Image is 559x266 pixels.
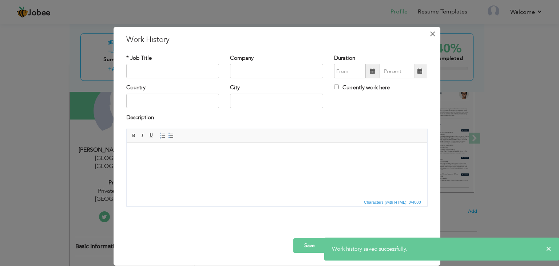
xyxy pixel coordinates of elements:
[127,143,427,197] iframe: Rich Text Editor, workEditor
[126,84,146,91] label: Country
[334,84,390,91] label: Currently work here
[230,54,254,62] label: Company
[362,199,423,206] span: Characters (with HTML): 0/4000
[167,132,175,140] a: Insert/Remove Bulleted List
[293,238,326,253] button: Save
[429,27,436,40] span: ×
[334,54,355,62] label: Duration
[334,85,339,89] input: Currently work here
[126,114,154,121] label: Description
[230,84,240,91] label: City
[332,245,407,253] span: Work history saved successfully.
[147,132,155,140] a: Underline
[126,34,428,45] h3: Work History
[546,245,551,253] span: ×
[158,132,166,140] a: Insert/Remove Numbered List
[427,28,439,40] button: Close
[139,132,147,140] a: Italic
[126,54,152,62] label: * Job Title
[362,199,423,206] div: Statistics
[130,132,138,140] a: Bold
[382,64,415,78] input: Present
[334,64,365,78] input: From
